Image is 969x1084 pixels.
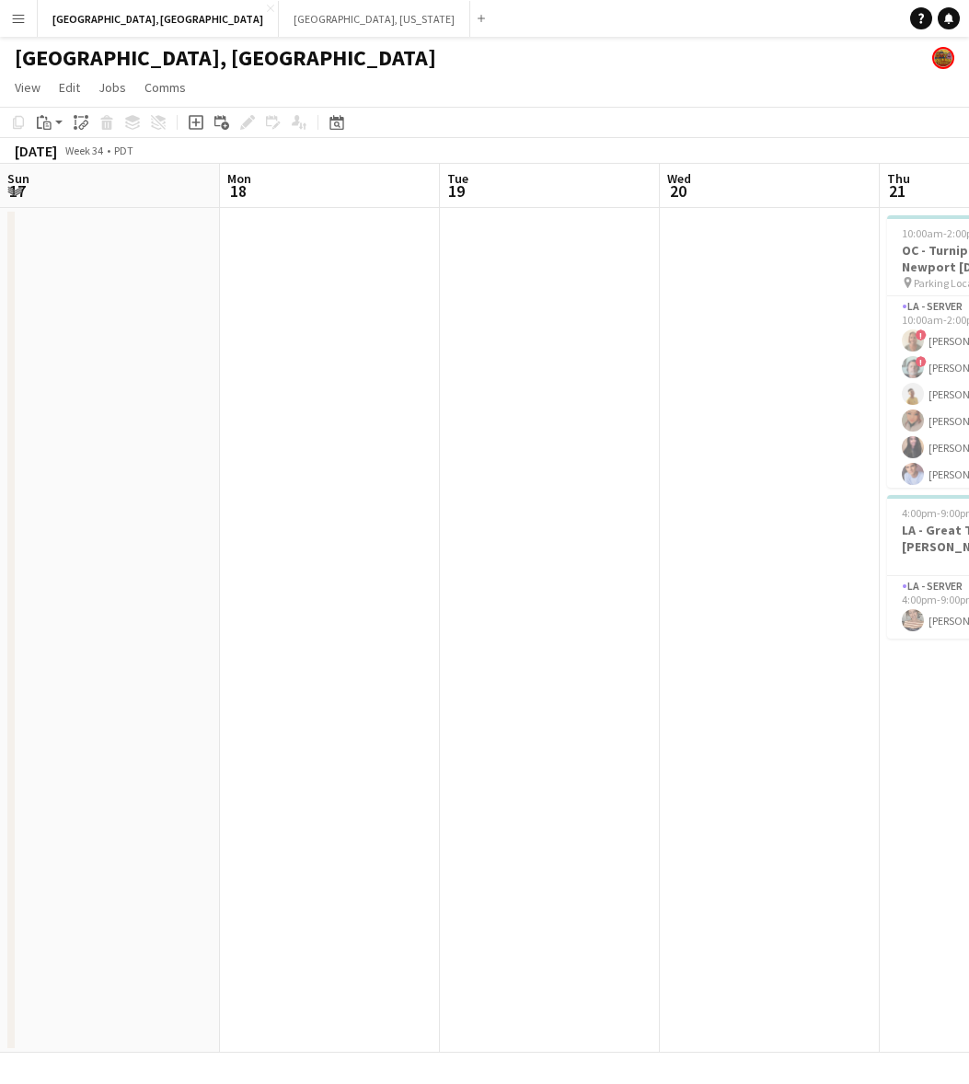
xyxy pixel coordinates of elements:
[444,180,468,202] span: 19
[227,170,251,187] span: Mon
[7,170,29,187] span: Sun
[98,79,126,96] span: Jobs
[144,79,186,96] span: Comms
[916,329,927,340] span: !
[91,75,133,99] a: Jobs
[884,180,910,202] span: 21
[225,180,251,202] span: 18
[5,180,29,202] span: 17
[114,144,133,157] div: PDT
[59,79,80,96] span: Edit
[38,1,279,37] button: [GEOGRAPHIC_DATA], [GEOGRAPHIC_DATA]
[7,75,48,99] a: View
[887,170,910,187] span: Thu
[15,79,40,96] span: View
[667,170,691,187] span: Wed
[61,144,107,157] span: Week 34
[15,142,57,160] div: [DATE]
[664,180,691,202] span: 20
[52,75,87,99] a: Edit
[932,47,954,69] app-user-avatar: Rollin Hero
[15,44,436,72] h1: [GEOGRAPHIC_DATA], [GEOGRAPHIC_DATA]
[279,1,470,37] button: [GEOGRAPHIC_DATA], [US_STATE]
[137,75,193,99] a: Comms
[447,170,468,187] span: Tue
[916,356,927,367] span: !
